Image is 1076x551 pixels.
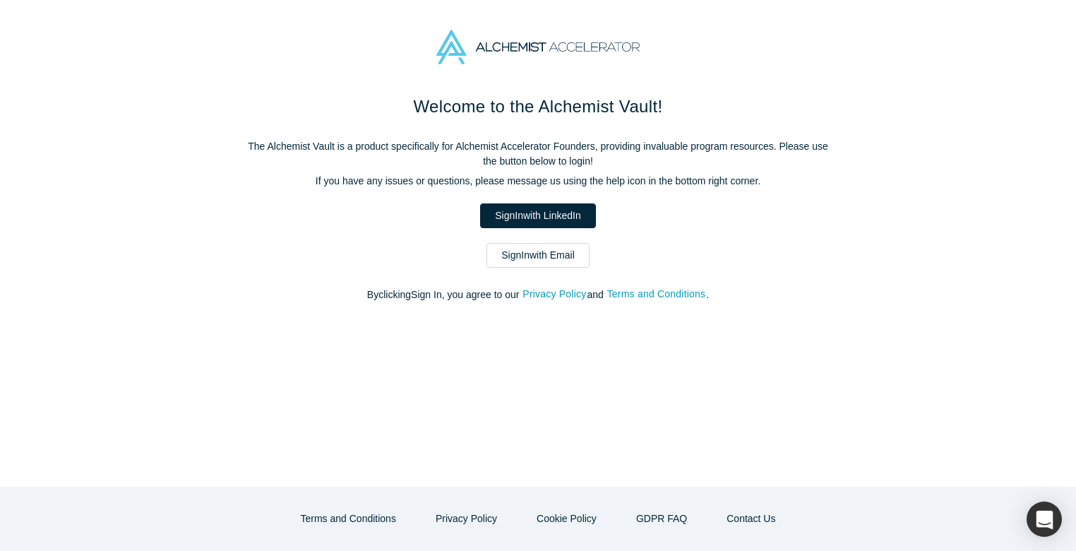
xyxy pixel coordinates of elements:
[241,139,835,169] p: The Alchemist Vault is a product specifically for Alchemist Accelerator Founders, providing inval...
[621,506,702,531] a: GDPR FAQ
[712,506,790,531] button: Contact Us
[522,286,587,302] button: Privacy Policy
[486,243,590,268] a: SignInwith Email
[480,203,595,228] a: SignInwith LinkedIn
[436,30,640,64] img: Alchemist Accelerator Logo
[606,286,707,302] button: Terms and Conditions
[241,288,835,302] p: By clicking Sign In , you agree to our and .
[241,94,835,119] h1: Welcome to the Alchemist Vault!
[421,506,512,531] button: Privacy Policy
[241,174,835,189] p: If you have any issues or questions, please message us using the help icon in the bottom right co...
[286,506,411,531] button: Terms and Conditions
[522,506,611,531] button: Cookie Policy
